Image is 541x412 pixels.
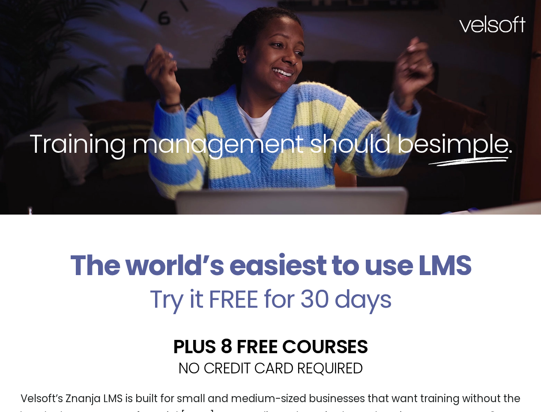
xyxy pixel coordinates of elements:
h2: PLUS 8 FREE COURSES [6,337,535,356]
h2: The world’s easiest to use LMS [6,249,535,282]
span: simple [428,126,508,162]
h2: Try it FREE for 30 days [6,287,535,312]
h2: NO CREDIT CARD REQUIRED [6,360,535,376]
h2: Training management should be . [15,127,526,161]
